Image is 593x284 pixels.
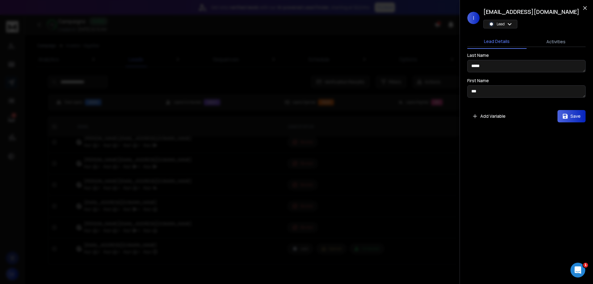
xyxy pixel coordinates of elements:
[527,35,586,49] button: Activities
[467,12,480,24] span: I
[467,110,511,122] button: Add Variable
[467,35,527,49] button: Lead Details
[467,53,489,57] label: Last Name
[497,22,505,27] p: Lead
[557,110,586,122] button: Save
[583,263,588,268] span: 1
[483,7,579,16] h1: [EMAIL_ADDRESS][DOMAIN_NAME]
[570,263,585,278] iframe: Intercom live chat
[467,78,489,83] label: First Name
